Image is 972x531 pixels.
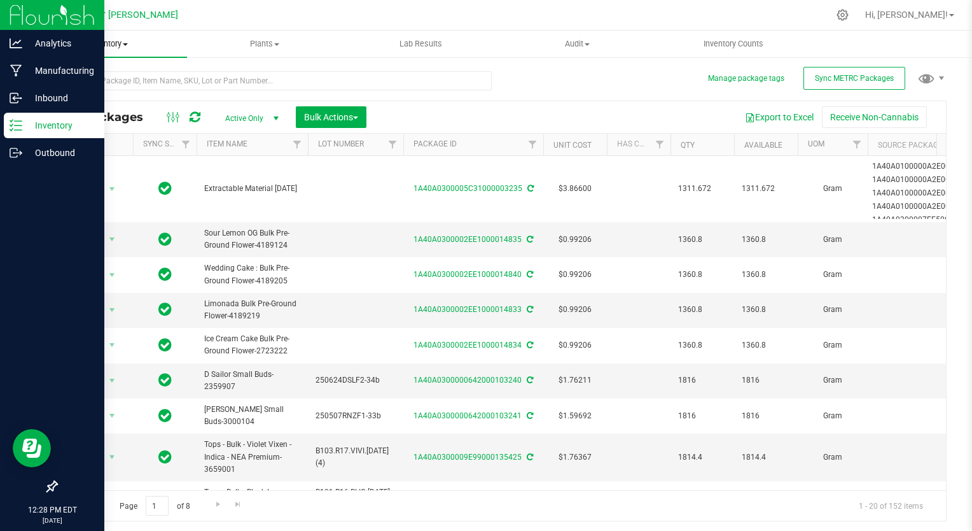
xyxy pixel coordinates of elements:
span: In Sync [158,407,172,425]
th: Has COA [607,134,670,156]
a: 1A40A0300000642000103240 [413,376,522,385]
a: 1A40A0300002EE1000014833 [413,305,522,314]
span: Gram [805,234,860,246]
span: Sour Lemon OG Bulk Pre-Ground Flower-4189124 [204,227,300,251]
span: 1360.8 [742,234,790,246]
span: 1814.4 [742,451,790,464]
a: Inventory Counts [655,31,812,57]
a: Filter [847,134,868,155]
span: In Sync [158,448,172,466]
td: $1.76367 [543,434,607,481]
a: Filter [382,134,403,155]
button: Bulk Actions [296,106,366,128]
input: Search Package ID, Item Name, SKU, Lot or Part Number... [56,71,492,90]
a: Go to the last page [229,496,247,513]
span: Inventory Counts [686,38,781,50]
p: 12:28 PM EDT [6,504,99,516]
a: 1A40A0300002EE1000014840 [413,270,522,279]
p: Analytics [22,36,99,51]
span: select [104,336,120,354]
td: $1.76211 [543,364,607,399]
span: Sync from Compliance System [525,235,533,244]
p: [DATE] [6,516,99,525]
span: Sync from Compliance System [525,305,533,314]
a: 1A40A0300005C31000003235 [413,184,522,193]
span: In Sync [158,301,172,318]
span: 1360.8 [742,339,790,351]
td: $1.59692 [543,399,607,434]
span: In Sync [158,371,172,389]
span: Ice Cream Cake Bulk Pre-Ground Flower-2723222 [204,333,300,357]
span: 1816 [742,410,790,422]
span: Plants [188,38,343,50]
span: Sync from Compliance System [525,270,533,279]
span: 1360.8 [678,304,726,316]
a: Audit [499,31,656,57]
span: Gram [805,374,860,386]
span: Lab Results [382,38,459,50]
span: Sync METRC Packages [815,74,894,83]
span: 1360.8 [678,269,726,281]
a: Filter [649,134,670,155]
span: Gram [805,339,860,351]
span: Tops - Bulk - Black Ice - Indica - NEA Fire-3658863 [204,486,300,511]
a: Available [744,141,782,150]
button: Sync METRC Packages [803,67,905,90]
span: Gram [805,183,860,195]
inline-svg: Inventory [10,119,22,132]
span: 1311.672 [678,183,726,195]
a: Sync Status [143,139,192,148]
span: B103.R17.VIVI.[DATE] (4) [316,445,396,469]
p: Inventory [22,118,99,133]
span: select [104,301,120,319]
span: select [104,448,120,466]
a: Item Name [207,139,247,148]
td: $0.99206 [543,257,607,292]
a: Unit Cost [553,141,592,150]
span: 1814.4 [678,451,726,464]
span: D Sailor Small Buds-2359907 [204,369,300,393]
iframe: Resource center [13,429,51,467]
span: In Sync [158,265,172,283]
a: Plants [187,31,344,57]
td: $0.99206 [543,222,607,257]
button: Receive Non-Cannabis [822,106,927,128]
span: 1 - 20 of 152 items [849,496,933,515]
a: Lab Results [343,31,499,57]
span: 1360.8 [742,269,790,281]
span: Page of 8 [109,496,200,516]
span: Wedding Cake : Bulk Pre-Ground Flower-4189205 [204,262,300,287]
span: 1311.672 [742,183,790,195]
a: 1A40A0300002EE1000014834 [413,341,522,350]
span: Tops - Bulk - Violet Vixen - Indica - NEA Premium-3659001 [204,439,300,476]
button: Manage package tags [708,73,784,84]
a: Qty [681,141,695,150]
span: Gram [805,410,860,422]
a: 1A40A0300002EE1000014835 [413,235,522,244]
span: In Sync [158,180,172,197]
span: select [104,372,120,390]
span: select [104,230,120,248]
span: Gram [805,269,860,281]
span: Sync from Compliance System [525,376,533,385]
inline-svg: Manufacturing [10,64,22,77]
span: Sync from Compliance System [525,184,534,193]
td: $0.99206 [543,328,607,363]
td: $0.99206 [543,293,607,328]
span: Hi, [PERSON_NAME]! [865,10,948,20]
span: 1360.8 [678,339,726,351]
a: Filter [176,134,197,155]
span: 1360.8 [678,234,726,246]
span: Major [PERSON_NAME] [82,10,178,20]
span: select [104,490,120,507]
span: Inventory [31,38,187,50]
span: select [104,180,120,198]
button: Export to Excel [737,106,822,128]
p: Inbound [22,90,99,106]
span: 1816 [678,374,726,386]
div: Manage settings [835,9,850,21]
span: Sync from Compliance System [525,453,533,462]
span: select [104,407,120,425]
span: Extractable Material [DATE] [204,183,300,195]
a: Inventory [31,31,187,57]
